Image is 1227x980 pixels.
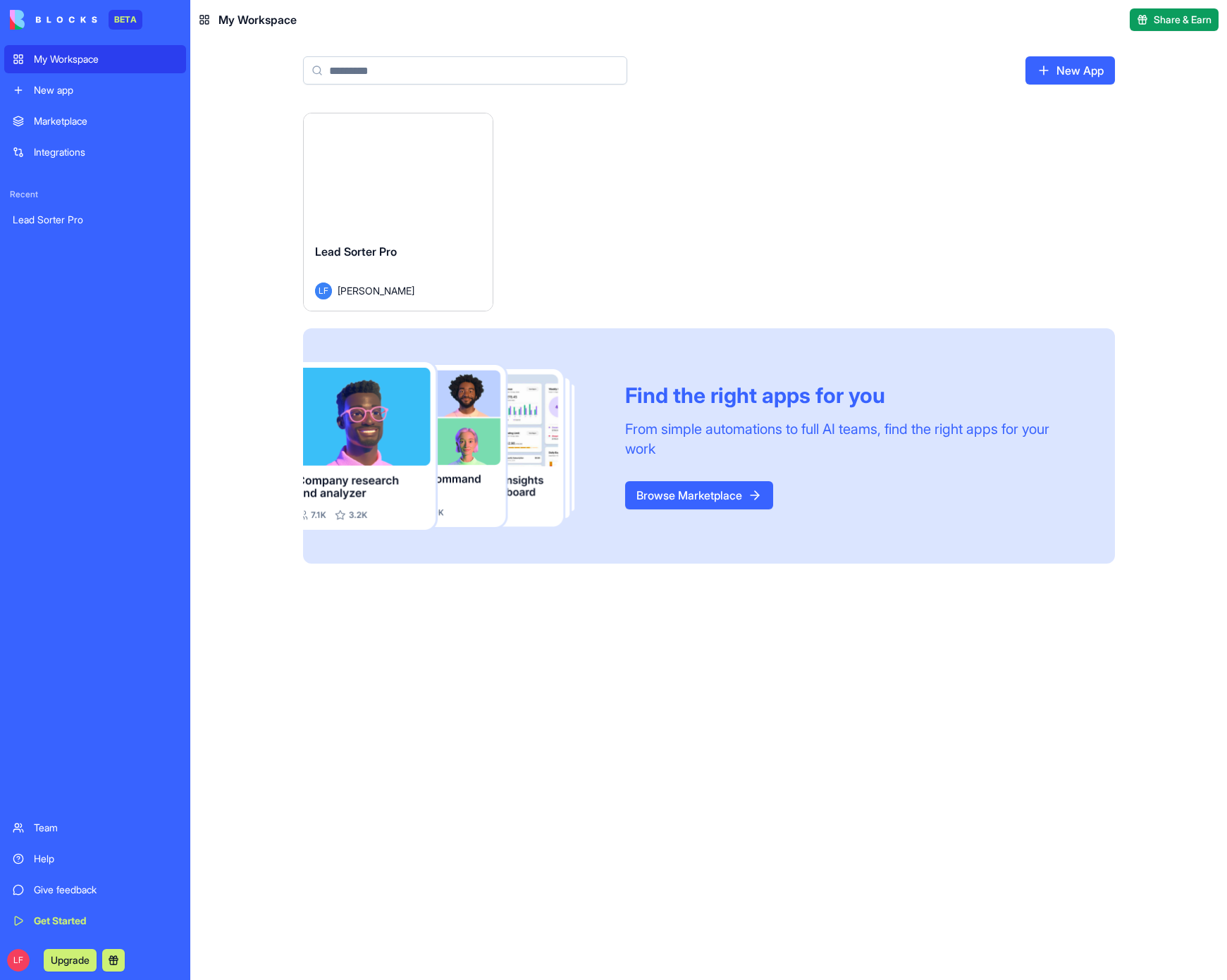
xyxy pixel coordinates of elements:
[315,244,397,259] span: Lead Sorter Pro
[1025,56,1115,85] a: New App
[4,45,186,73] a: My Workspace
[303,113,493,311] a: Lead Sorter ProLF[PERSON_NAME]
[625,419,1081,459] div: From simple automations to full AI teams, find the right apps for your work
[34,852,178,866] div: Help
[34,883,178,897] div: Give feedback
[34,914,178,928] div: Get Started
[4,76,186,104] a: New app
[1154,13,1211,27] span: Share & Earn
[1130,8,1219,31] button: Share & Earn
[34,83,178,97] div: New app
[4,138,186,166] a: Integrations
[338,283,414,298] span: [PERSON_NAME]
[34,821,178,835] div: Team
[4,189,186,200] span: Recent
[4,814,186,842] a: Team
[4,876,186,904] a: Give feedback
[4,845,186,873] a: Help
[34,145,178,159] div: Integrations
[10,10,97,30] img: logo
[4,107,186,135] a: Marketplace
[303,362,603,531] img: Frame_181_egmpey.png
[7,949,30,972] span: LF
[10,10,142,30] a: BETA
[13,213,178,227] div: Lead Sorter Pro
[4,206,186,234] a: Lead Sorter Pro
[109,10,142,30] div: BETA
[218,11,297,28] span: My Workspace
[34,52,178,66] div: My Workspace
[4,907,186,935] a: Get Started
[44,949,97,972] button: Upgrade
[625,383,1081,408] div: Find the right apps for you
[625,481,773,509] a: Browse Marketplace
[34,114,178,128] div: Marketplace
[315,283,332,299] span: LF
[44,953,97,967] a: Upgrade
